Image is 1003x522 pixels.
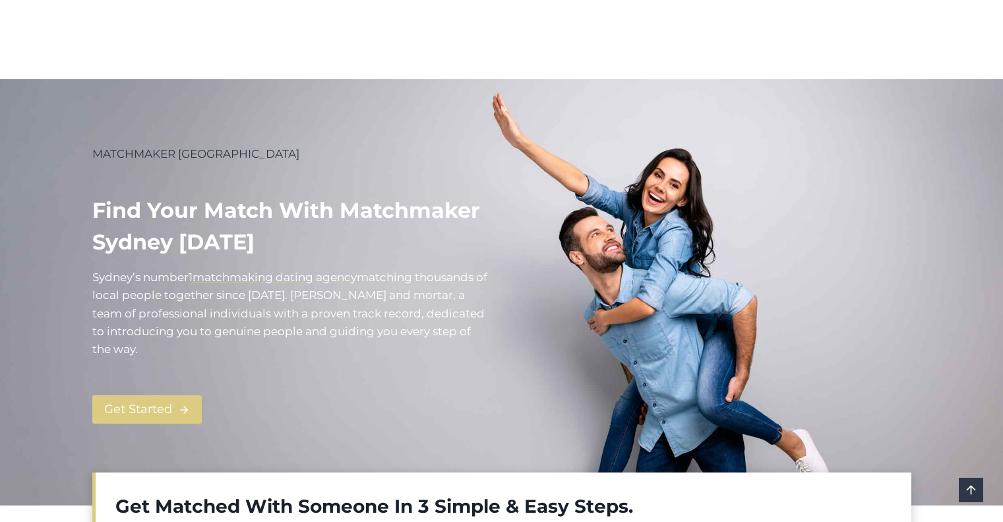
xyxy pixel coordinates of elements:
[92,145,491,163] p: MATCHMAKER [GEOGRAPHIC_DATA]
[193,271,357,284] a: matchmaking dating agency
[92,269,491,358] p: Sydney’s number atching thousands of local people together since [DATE]. [PERSON_NAME] and mortar...
[357,271,369,284] mark: m
[92,195,491,258] h1: Find your match with Matchmaker Sydney [DATE]
[189,271,193,284] mark: 1
[104,400,172,419] span: Get Started
[959,478,983,502] a: Scroll to top
[92,395,202,424] a: Get Started
[115,492,892,520] h2: Get Matched With Someone In 3 Simple & Easy Steps.​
